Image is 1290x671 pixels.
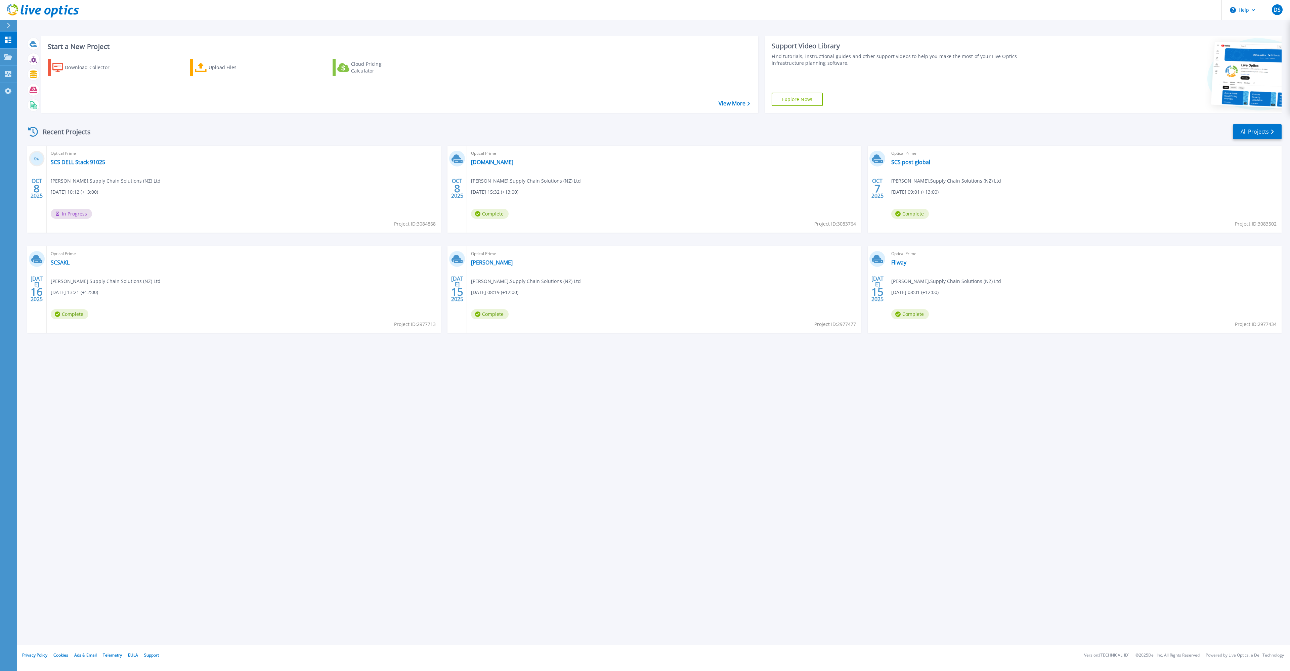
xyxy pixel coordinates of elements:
span: 16 [31,289,43,295]
a: SCS DELL Stack 91025 [51,159,105,165]
span: Complete [891,209,929,219]
div: Download Collector [65,61,119,74]
span: [PERSON_NAME] , Supply Chain Solutions (NZ) Ltd [471,278,581,285]
span: 8 [454,186,460,191]
a: SCS post global [891,159,930,165]
div: Upload Files [209,61,262,74]
span: % [37,157,39,161]
span: Optical Prime [471,250,857,257]
span: 7 [874,186,880,191]
h3: 0 [29,155,45,163]
span: Complete [51,309,88,319]
span: Optical Prime [891,250,1277,257]
div: [DATE] 2025 [30,277,43,301]
span: [DATE] 10:12 (+13:00) [51,188,98,196]
span: DS [1274,7,1281,12]
span: Optical Prime [51,150,437,157]
span: Complete [471,309,509,319]
span: Optical Prime [51,250,437,257]
li: Powered by Live Optics, a Dell Technology [1206,653,1284,658]
span: [PERSON_NAME] , Supply Chain Solutions (NZ) Ltd [891,278,1001,285]
span: Optical Prime [471,150,857,157]
h3: Start a New Project [48,43,749,50]
span: Project ID: 2977713 [394,321,436,328]
span: Project ID: 3083764 [814,220,856,228]
div: Support Video Library [772,42,1042,50]
span: [PERSON_NAME] , Supply Chain Solutions (NZ) Ltd [891,177,1001,185]
li: © 2025 Dell Inc. All Rights Reserved [1135,653,1200,658]
div: Cloud Pricing Calculator [351,61,405,74]
div: OCT 2025 [871,176,884,201]
div: [DATE] 2025 [451,277,464,301]
div: Find tutorials, instructional guides and other support videos to help you make the most of your L... [772,53,1042,66]
span: [PERSON_NAME] , Supply Chain Solutions (NZ) Ltd [51,177,161,185]
div: Recent Projects [26,124,100,140]
span: Optical Prime [891,150,1277,157]
a: Cookies [53,652,68,658]
span: [PERSON_NAME] , Supply Chain Solutions (NZ) Ltd [51,278,161,285]
a: EULA [128,652,138,658]
a: All Projects [1233,124,1282,139]
span: 15 [451,289,463,295]
span: [DATE] 08:01 (+12:00) [891,289,939,296]
span: [DATE] 09:01 (+13:00) [891,188,939,196]
div: [DATE] 2025 [871,277,884,301]
span: 8 [34,186,40,191]
a: Support [144,652,159,658]
span: Complete [471,209,509,219]
span: [DATE] 13:21 (+12:00) [51,289,98,296]
span: Project ID: 2977477 [814,321,856,328]
a: [DOMAIN_NAME] [471,159,513,165]
span: Project ID: 2977434 [1235,321,1277,328]
span: [DATE] 15:32 (+13:00) [471,188,518,196]
a: Privacy Policy [22,652,47,658]
div: OCT 2025 [30,176,43,201]
span: In Progress [51,209,92,219]
div: OCT 2025 [451,176,464,201]
a: Cloud Pricing Calculator [333,59,407,76]
a: SCSAKL [51,259,70,266]
span: [DATE] 08:19 (+12:00) [471,289,518,296]
a: Explore Now! [772,93,823,106]
a: Download Collector [48,59,123,76]
span: 15 [871,289,884,295]
span: [PERSON_NAME] , Supply Chain Solutions (NZ) Ltd [471,177,581,185]
a: Ads & Email [74,652,97,658]
a: [PERSON_NAME] [471,259,513,266]
span: Complete [891,309,929,319]
a: View More [719,100,750,107]
span: Project ID: 3084868 [394,220,436,228]
a: Telemetry [103,652,122,658]
a: Fliway [891,259,906,266]
li: Version: [TECHNICAL_ID] [1084,653,1129,658]
span: Project ID: 3083502 [1235,220,1277,228]
a: Upload Files [190,59,265,76]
